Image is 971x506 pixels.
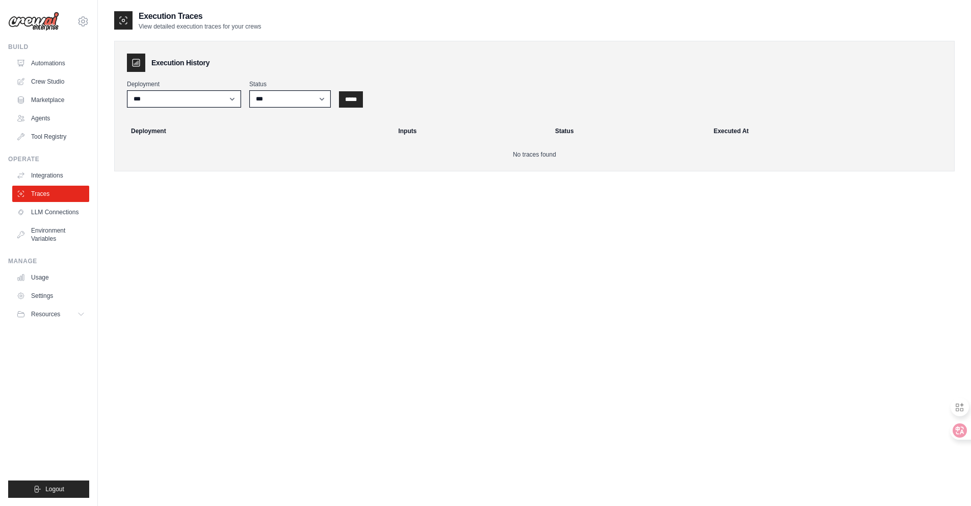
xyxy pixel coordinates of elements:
span: Logout [45,485,64,493]
th: Executed At [707,120,950,142]
div: Manage [8,257,89,265]
h2: Execution Traces [139,10,261,22]
th: Deployment [119,120,392,142]
a: Automations [12,55,89,71]
p: No traces found [127,150,942,159]
a: Usage [12,269,89,286]
h3: Execution History [151,58,209,68]
div: Operate [8,155,89,163]
a: Tool Registry [12,129,89,145]
button: Logout [8,480,89,498]
a: LLM Connections [12,204,89,220]
button: Resources [12,306,89,322]
a: Crew Studio [12,73,89,90]
a: Settings [12,288,89,304]
img: Logo [8,12,59,31]
a: Marketplace [12,92,89,108]
a: Traces [12,186,89,202]
th: Inputs [392,120,548,142]
a: Integrations [12,167,89,184]
div: Build [8,43,89,51]
p: View detailed execution traces for your crews [139,22,261,31]
label: Status [249,80,331,88]
a: Environment Variables [12,222,89,247]
a: Agents [12,110,89,127]
label: Deployment [127,80,241,88]
th: Status [549,120,707,142]
span: Resources [31,310,60,318]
